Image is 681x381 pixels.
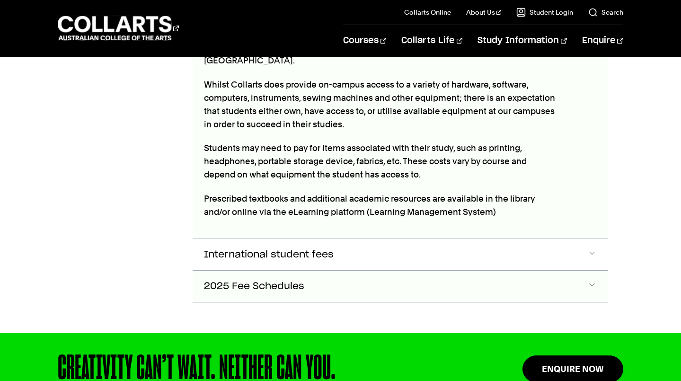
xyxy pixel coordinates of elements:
div: Go to homepage [58,15,179,42]
a: Collarts Life [401,25,462,56]
span: 2025 Fee Schedules [204,281,304,292]
a: Enquire [582,25,623,56]
a: Search [588,8,623,17]
p: Students may need to pay for items associated with their study, such as printing, headphones, por... [204,142,555,181]
button: International student fees [193,239,608,270]
a: Study Information [478,25,566,56]
a: Courses [343,25,386,56]
a: Collarts Online [404,8,451,17]
a: About Us [466,8,501,17]
button: 2025 Fee Schedules [193,271,608,302]
p: Prescribed textbooks and additional academic resources are available in the library and/or online... [204,192,555,219]
span: International student fees [204,249,334,260]
a: Student Login [516,8,573,17]
p: Whilst Collarts does provide on-campus access to a variety of hardware, software, computers, inst... [204,78,555,131]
